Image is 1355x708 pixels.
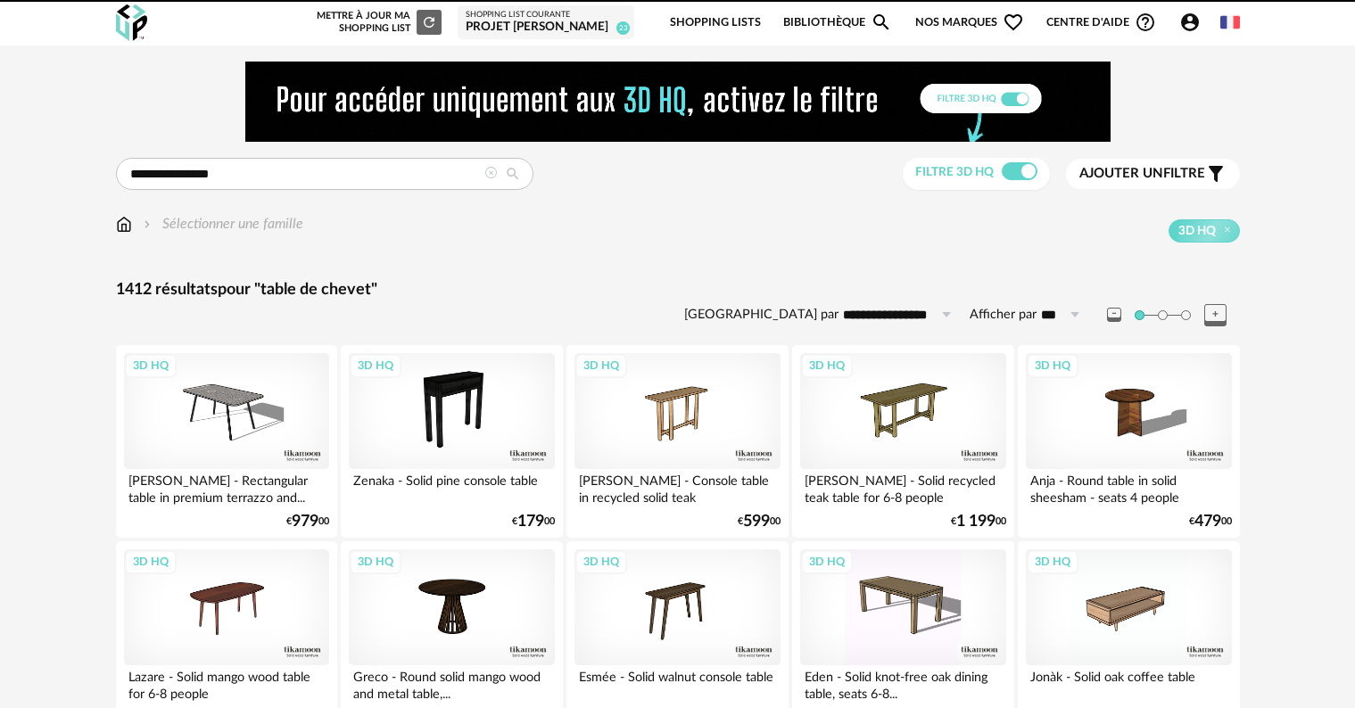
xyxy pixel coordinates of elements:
[738,515,781,528] div: € 00
[350,354,401,377] div: 3D HQ
[800,665,1005,701] div: Eden - Solid knot-free oak dining table, seats 6-8...
[292,515,318,528] span: 979
[915,2,1024,44] span: Nos marques
[116,214,132,235] img: svg+xml;base64,PHN2ZyB3aWR0aD0iMTYiIGhlaWdodD0iMTciIHZpZXdCb3g9IjAgMCAxNiAxNyIgZmlsbD0ibm9uZSIgeG...
[1027,550,1078,573] div: 3D HQ
[684,307,839,324] label: [GEOGRAPHIC_DATA] par
[466,10,626,36] a: Shopping List courante Projet [PERSON_NAME] 23
[574,469,780,505] div: [PERSON_NAME] - Console table in recycled solid teak
[801,550,853,573] div: 3D HQ
[792,345,1013,538] a: 3D HQ [PERSON_NAME] - Solid recycled teak table for 6-8 people €1 19900
[125,550,177,573] div: 3D HQ
[956,515,996,528] span: 1 199
[574,665,780,701] div: Esmée - Solid walnut console table
[341,345,562,538] a: 3D HQ Zenaka - Solid pine console table €17900
[1079,167,1163,180] span: Ajouter un
[140,214,303,235] div: Sélectionner une famille
[1066,159,1240,189] button: Ajouter unfiltre Filter icon
[140,214,154,235] img: svg+xml;base64,PHN2ZyB3aWR0aD0iMTYiIGhlaWdodD0iMTYiIHZpZXdCb3g9IjAgMCAxNiAxNiIgZmlsbD0ibm9uZSIgeG...
[1194,515,1221,528] span: 479
[951,515,1006,528] div: € 00
[1135,12,1156,33] span: Help Circle Outline icon
[871,12,892,33] span: Magnify icon
[1003,12,1024,33] span: Heart Outline icon
[801,354,853,377] div: 3D HQ
[1046,12,1156,33] span: Centre d'aideHelp Circle Outline icon
[245,62,1111,142] img: NEW%20NEW%20HQ%20NEW_V1.gif
[1027,354,1078,377] div: 3D HQ
[116,280,1240,300] div: 1412 résultats
[125,354,177,377] div: 3D HQ
[286,515,329,528] div: € 00
[575,354,627,377] div: 3D HQ
[1178,223,1216,239] span: 3D HQ
[1018,345,1239,538] a: 3D HQ Anja - Round table in solid sheesham - seats 4 people €47900
[116,4,147,41] img: OXP
[1179,12,1201,33] span: Account Circle icon
[124,469,329,505] div: [PERSON_NAME] - Rectangular table in premium terrazzo and...
[970,307,1037,324] label: Afficher par
[517,515,544,528] span: 179
[349,469,554,505] div: Zenaka - Solid pine console table
[1189,515,1232,528] div: € 00
[800,469,1005,505] div: [PERSON_NAME] - Solid recycled teak table for 6-8 people
[575,550,627,573] div: 3D HQ
[218,282,377,298] span: pour "table de chevet"
[466,10,626,21] div: Shopping List courante
[670,2,761,44] a: Shopping Lists
[512,515,555,528] div: € 00
[116,345,337,538] a: 3D HQ [PERSON_NAME] - Rectangular table in premium terrazzo and... €97900
[1026,469,1231,505] div: Anja - Round table in solid sheesham - seats 4 people
[349,665,554,701] div: Greco - Round solid mango wood and metal table,...
[915,166,994,178] span: Filtre 3D HQ
[124,665,329,701] div: Lazare - Solid mango wood table for 6-8 people
[1079,165,1205,183] span: filtre
[1179,12,1209,33] span: Account Circle icon
[1220,12,1240,32] img: fr
[616,21,630,35] span: 23
[783,2,892,44] a: BibliothèqueMagnify icon
[466,20,626,36] div: Projet [PERSON_NAME]
[313,10,442,35] div: Mettre à jour ma Shopping List
[350,550,401,573] div: 3D HQ
[743,515,770,528] span: 599
[1205,163,1227,185] span: Filter icon
[1026,665,1231,701] div: Jonàk - Solid oak coffee table
[421,17,437,27] span: Refresh icon
[566,345,788,538] a: 3D HQ [PERSON_NAME] - Console table in recycled solid teak €59900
